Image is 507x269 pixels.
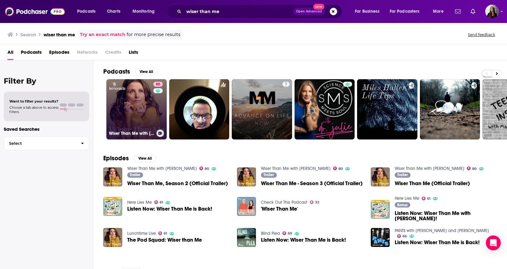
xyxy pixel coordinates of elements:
span: For Podcasters [390,7,420,16]
a: Lunchtime Live [127,231,156,236]
span: Bonus [397,203,407,207]
a: 7 [282,82,290,87]
a: Podcasts [21,47,42,60]
button: open menu [128,7,163,16]
span: 80 [338,167,343,170]
a: Listen Now: Wiser Than Me with Julia Louis-Dreyfus! [395,211,497,221]
a: Check Out This Podcast [261,200,307,205]
h3: Wiser Than Me with [PERSON_NAME] [109,131,154,136]
span: Logged in as bnmartinn [485,5,499,18]
span: Trailer [263,173,274,177]
span: Podcasts [77,7,95,16]
span: 61 [160,201,163,204]
button: open menu [429,7,451,16]
span: Charts [107,7,120,16]
h2: Podcasts [103,68,130,75]
span: The Pod Squad: Wiser than Me [127,237,202,243]
span: Trailer [397,173,408,177]
span: Listen Now: Wiser Than Me is Back! [395,240,480,245]
h2: Filter By [4,76,89,85]
a: Wiser Than Me with Julia Louis-Dreyfus [261,166,331,171]
button: View All [134,155,156,162]
span: Trailer [130,173,140,177]
a: 66 [397,234,407,238]
a: Lists [129,47,138,60]
h3: Search [21,32,36,38]
button: Show profile menu [485,5,499,18]
span: 66 [402,235,407,238]
a: Charts [103,7,124,16]
span: Select [4,141,76,145]
p: Saved Searches [4,126,89,132]
a: Episodes [49,47,69,60]
a: EpisodesView All [103,154,156,162]
div: Search podcasts, credits, & more... [173,4,348,19]
a: 80 [199,166,209,170]
img: Wiser Than Me, Season 2 (Official Trailer) [103,167,122,186]
a: 80Wiser Than Me with [PERSON_NAME] [106,79,167,139]
img: Listen Now: Wiser Than Me is Back! [371,228,390,247]
span: Credits [105,47,121,60]
img: User Profile [485,5,499,18]
a: Listen Now: Wiser Than Me is Back! [261,237,346,243]
a: 61 [158,231,167,235]
span: Choose a tab above to access filters. [9,105,58,114]
a: Wiser Than Me (Official Trailer) [395,181,470,186]
a: 80 [467,166,477,170]
a: Wiser Than Me with Julia Louis-Dreyfus [127,166,197,171]
a: Show notifications dropdown [453,6,463,17]
span: New [313,4,324,10]
input: Search podcasts, credits, & more... [184,7,293,16]
a: Podchaser - Follow, Share and Rate Podcasts [5,6,65,17]
span: 80 [156,81,160,88]
img: Listen Now: Wiser Than Me is Back! [237,228,256,247]
span: 61 [164,232,167,235]
span: for more precise results [127,31,180,38]
img: 'Wiser Than Me' [237,197,256,216]
img: The Pod Squad: Wiser than Me [103,228,122,247]
a: Blind Plea [261,231,280,236]
span: 32 [315,201,319,204]
a: 80 [333,166,343,170]
a: PodcastsView All [103,68,157,75]
span: 80 [472,167,477,170]
div: Open Intercom Messenger [486,235,501,250]
a: 'Wiser Than Me' [261,206,298,212]
a: 7 [232,79,292,139]
a: Show notifications dropdown [468,6,478,17]
h3: wiser than me [44,32,75,38]
img: Listen Now: Wiser Than Me is Back! [103,197,122,216]
span: Monitoring [133,7,155,16]
button: open menu [386,7,429,16]
a: Try an exact match [80,31,125,38]
img: Listen Now: Wiser Than Me with Julia Louis-Dreyfus! [371,200,390,219]
button: open menu [351,7,387,16]
a: Wiser Than Me with Julia Louis-Dreyfus [395,166,464,171]
span: Networks [77,47,98,60]
img: Wiser Than Me (Official Trailer) [371,167,390,186]
a: All [7,47,13,60]
span: 61 [427,197,430,200]
a: Wiser Than Me - Season 3 (Official Trailer) [261,181,363,186]
span: For Business [355,7,379,16]
span: Want to filter your results? [9,99,58,103]
span: 69 [288,232,292,235]
img: Wiser Than Me - Season 3 (Official Trailer) [237,167,256,186]
a: Wiser Than Me, Season 2 (Official Trailer) [127,181,228,186]
span: 80 [205,167,209,170]
button: Select [4,136,89,150]
a: 80 [153,82,163,87]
